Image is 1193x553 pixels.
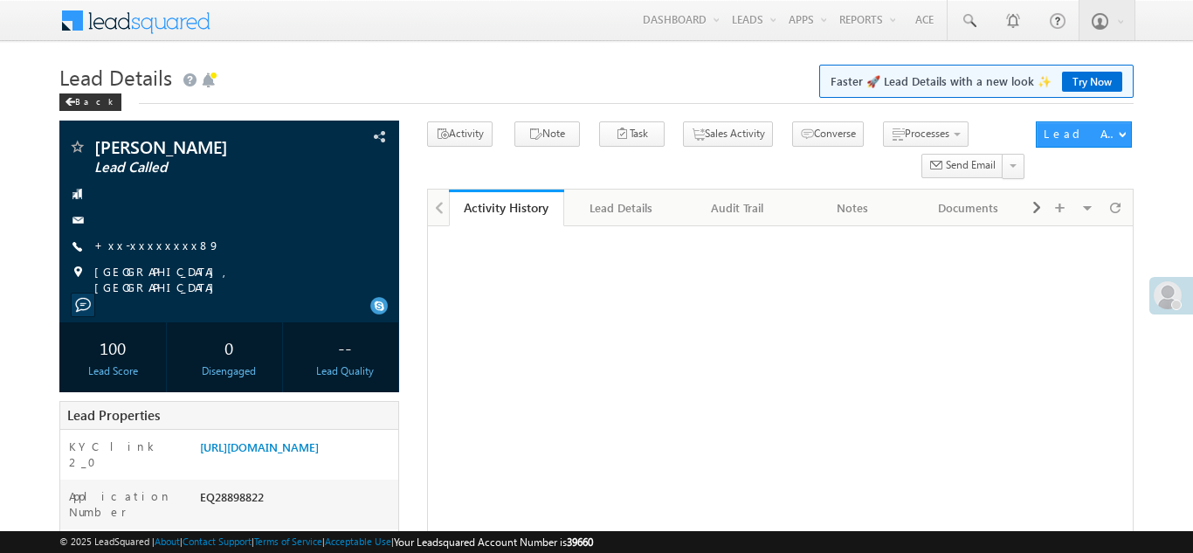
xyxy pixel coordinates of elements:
a: About [155,536,180,547]
div: EQ28898822 [196,488,398,513]
div: Activity History [462,199,551,216]
span: Your Leadsquared Account Number is [394,536,593,549]
div: Lead Quality [296,363,394,379]
span: © 2025 LeadSquared | | | | | [59,534,593,550]
button: Send Email [921,154,1003,179]
div: Lead Details [578,197,664,218]
span: Lead Called [94,159,304,176]
div: Notes [810,197,895,218]
span: [GEOGRAPHIC_DATA], [GEOGRAPHIC_DATA] [94,264,368,295]
span: Processes [905,127,949,140]
a: Lead Details [564,190,679,226]
div: -- [296,331,394,363]
span: Lead Properties [67,406,160,424]
a: +xx-xxxxxxxx89 [94,238,220,252]
div: 100 [64,331,162,363]
label: Application Number [69,488,183,520]
a: Terms of Service [254,536,322,547]
div: Back [59,93,121,111]
button: Lead Actions [1036,121,1132,148]
span: 39660 [567,536,593,549]
div: Disengaged [180,363,278,379]
a: Back [59,93,130,107]
button: Processes [883,121,969,147]
div: Audit Trail [694,197,780,218]
button: Note [514,121,580,147]
a: [URL][DOMAIN_NAME] [200,439,319,454]
span: [PERSON_NAME] [94,138,304,156]
div: Lead Score [64,363,162,379]
a: Audit Trail [680,190,796,226]
div: 0 [180,331,278,363]
a: Activity History [449,190,564,226]
span: Send Email [946,157,996,173]
button: Converse [792,121,864,147]
button: Sales Activity [683,121,773,147]
span: Faster 🚀 Lead Details with a new look ✨ [831,73,1122,90]
div: Lead Actions [1044,126,1118,142]
div: Documents [925,197,1010,218]
button: Activity [427,121,493,147]
a: Documents [911,190,1026,226]
a: Acceptable Use [325,536,391,547]
button: Task [599,121,665,147]
span: Lead Details [59,63,172,91]
a: Try Now [1062,72,1122,92]
a: Contact Support [183,536,252,547]
label: KYC link 2_0 [69,439,183,470]
a: Notes [796,190,911,226]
